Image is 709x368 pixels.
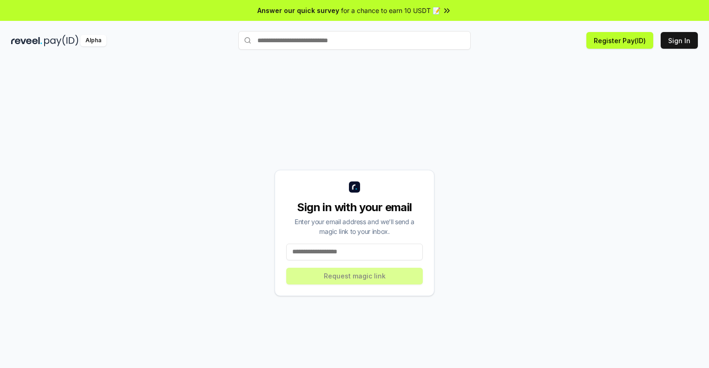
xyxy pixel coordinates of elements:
div: Enter your email address and we’ll send a magic link to your inbox. [286,217,423,236]
button: Sign In [661,32,698,49]
div: Alpha [80,35,106,46]
span: for a chance to earn 10 USDT 📝 [341,6,440,15]
button: Register Pay(ID) [586,32,653,49]
img: pay_id [44,35,79,46]
span: Answer our quick survey [257,6,339,15]
div: Sign in with your email [286,200,423,215]
img: reveel_dark [11,35,42,46]
img: logo_small [349,181,360,193]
